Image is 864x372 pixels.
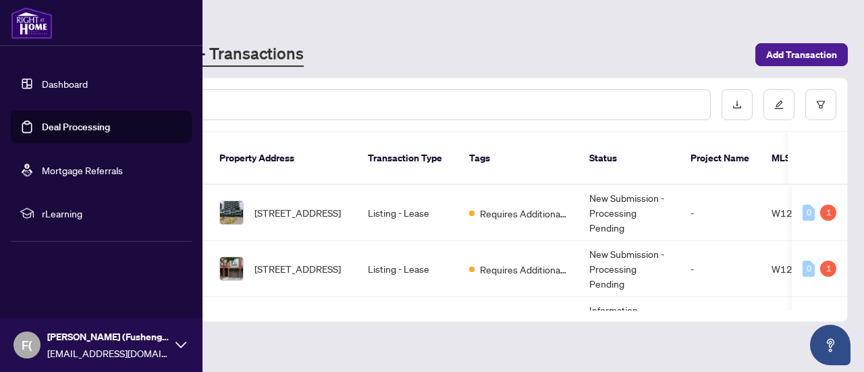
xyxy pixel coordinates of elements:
[480,262,568,277] span: Requires Additional Docs
[220,201,243,224] img: thumbnail-img
[47,346,169,361] span: [EMAIL_ADDRESS][DOMAIN_NAME]
[772,207,829,219] span: W12343125
[254,205,341,220] span: [STREET_ADDRESS]
[803,205,815,221] div: 0
[763,89,794,120] button: edit
[772,263,829,275] span: W12336191
[803,261,815,277] div: 0
[458,132,578,185] th: Tags
[761,132,842,185] th: MLS #
[209,132,357,185] th: Property Address
[732,100,742,109] span: download
[578,241,680,297] td: New Submission - Processing Pending
[578,297,680,368] td: Information Updated - Processing Pending
[42,78,88,90] a: Dashboard
[820,205,836,221] div: 1
[810,325,850,365] button: Open asap
[680,185,761,241] td: -
[680,132,761,185] th: Project Name
[11,7,53,39] img: logo
[357,297,458,368] td: Deal - Sell Side Lease
[578,185,680,241] td: New Submission - Processing Pending
[47,329,169,344] span: [PERSON_NAME] (Fusheng) Song
[680,241,761,297] td: -
[220,257,243,280] img: thumbnail-img
[254,261,341,276] span: [STREET_ADDRESS]
[42,206,182,221] span: rLearning
[805,89,836,120] button: filter
[22,336,32,354] span: F(
[357,132,458,185] th: Transaction Type
[357,185,458,241] td: Listing - Lease
[722,89,753,120] button: download
[357,241,458,297] td: Listing - Lease
[820,261,836,277] div: 1
[680,297,761,368] td: -
[42,164,123,176] a: Mortgage Referrals
[578,132,680,185] th: Status
[774,100,784,109] span: edit
[755,43,848,66] button: Add Transaction
[480,206,568,221] span: Requires Additional Docs
[816,100,826,109] span: filter
[42,121,110,133] a: Deal Processing
[766,44,837,65] span: Add Transaction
